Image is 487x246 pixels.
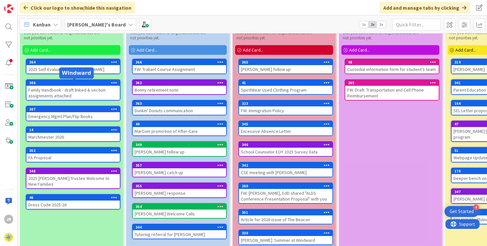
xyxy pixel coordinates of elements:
div: 265 [348,81,439,85]
div: 349 [133,142,226,148]
div: 363 [133,101,226,106]
div: 357 [133,162,226,168]
div: 352FA Proposal [26,148,120,162]
div: 260 [239,183,332,189]
span: Add Card... [137,47,157,53]
div: FW: Traliant Course Assignment [133,65,226,74]
div: 49MarCom promotion of After-Care [133,121,226,135]
div: Custodial information form for student's team [345,65,439,74]
div: 352 [29,148,120,153]
div: 14Marchmester 2026 [26,127,120,141]
div: 366 [136,60,226,64]
div: Open Get Started checklist, remaining modules: 4 [444,206,479,217]
div: 323 [239,101,332,106]
div: 14 [26,127,120,133]
div: 348 [26,168,120,174]
div: 344 [136,225,226,230]
div: 351 [242,210,332,215]
span: 3x [377,21,386,28]
div: 355[PERSON_NAME] response [133,183,226,197]
div: 366FW: Traliant Course Assignment [133,59,226,74]
div: 364 [29,60,120,64]
div: Tutoring referral for [PERSON_NAME] [133,230,226,239]
a: 345Excessive Absence Letter [238,121,333,136]
div: Excessive Absence Letter [239,127,332,135]
div: 354 [136,204,226,209]
a: 260FW: [PERSON_NAME], EdD shared "ALDS Conference Presentation Proposal" with you [238,182,333,204]
div: Bonny retirement note [133,86,226,94]
a: 46Dress Code 2025-26 [26,194,120,210]
a: 265FW: Draft: Transportation and Cell Phone Reimbursement [345,79,439,101]
div: [PERSON_NAME] Welcome Calls [133,210,226,218]
a: 330[PERSON_NAME]: Summer at Windward [238,230,333,245]
div: Dunkin' Donuts communication [133,106,226,115]
div: Emergency Mgmt Plan/Flip Books [26,112,120,121]
div: 330 [239,230,332,236]
div: 49 [136,122,226,126]
a: 354[PERSON_NAME] Welcome Calls [132,203,227,219]
a: 3642025 Self-Evaluation to [PERSON_NAME] [26,59,120,74]
a: 366FW: Traliant Course Assignment [132,59,227,74]
a: 41SpiritWear Used Clothing Program [238,79,333,95]
div: Get Started [450,208,474,215]
div: 345Excessive Absence Letter [239,121,332,135]
div: 14 [29,128,120,132]
div: 260 [242,184,332,188]
a: 362Bonny retirement note [132,79,227,95]
img: Visit kanbanzone.com [4,4,13,13]
div: FW: Immigration Policy [239,106,332,115]
div: 344 [133,224,226,230]
div: 351Article for 2026 issue of The Beacon [239,210,332,224]
div: 349 [136,143,226,147]
div: FW: [PERSON_NAME], EdD shared "ALDS Conference Presentation Proposal" with you [239,189,332,203]
div: 306 [26,80,120,86]
div: 3642025 Self-Evaluation to [PERSON_NAME] [26,59,120,74]
div: [PERSON_NAME]: Summer at Windward [239,236,332,244]
div: [PERSON_NAME] follow up [133,148,226,156]
span: Support [14,1,29,9]
a: 14Marchmester 2026 [26,126,120,142]
a: 3482025 [PERSON_NAME] Trustee Welcome to New Families [26,168,120,189]
div: Click our logo to show/hide this navigation [20,2,135,14]
span: Add Card... [243,47,263,53]
div: School Counselor EOY 2025 Survey Data [239,148,332,156]
div: 352 [26,148,120,153]
div: 342 [242,163,332,168]
div: 351 [239,210,332,215]
div: 307 [26,106,120,112]
a: 98Custodial information form for student's team [345,59,439,74]
span: Add Card... [349,47,370,53]
div: 330[PERSON_NAME]: Summer at Windward [239,230,332,244]
div: Dress Code 2025-26 [26,201,120,209]
div: 306Family Handbook - draft linked & section assignments attached [26,80,120,100]
a: 344Tutoring referral for [PERSON_NAME] [132,224,227,239]
div: 98Custodial information form for student's team [345,59,439,74]
div: [PERSON_NAME] catch up [133,168,226,177]
div: 346 [242,143,332,147]
div: FW: Draft: Transportation and Cell Phone Reimbursement [345,86,439,100]
div: 46 [26,195,120,201]
div: 41 [242,81,332,85]
div: 355 [136,184,226,188]
a: 352FA Proposal [26,147,120,162]
div: 46Dress Code 2025-26 [26,195,120,209]
div: 346 [239,142,332,148]
div: 354[PERSON_NAME] Welcome Calls [133,204,226,218]
div: MarCom promotion of After-Care [133,127,226,135]
img: avatar [4,233,13,242]
div: 357[PERSON_NAME] catch up [133,162,226,177]
div: 362 [133,80,226,86]
a: 49MarCom promotion of After-Care [132,121,227,136]
div: 2025 Self-Evaluation to [PERSON_NAME] [26,65,120,74]
div: 98 [348,60,439,64]
span: Kanban [33,21,51,28]
div: [PERSON_NAME] follow up [239,65,332,74]
a: 357[PERSON_NAME] catch up [132,162,227,177]
div: 348 [29,169,120,173]
div: 265FW: Draft: Transportation and Cell Phone Reimbursement [345,80,439,100]
div: 349[PERSON_NAME] follow up [133,142,226,156]
div: 342 [239,162,332,168]
div: 41SpiritWear Used Clothing Program [239,80,332,94]
span: 2x [368,21,377,28]
a: 355[PERSON_NAME] response [132,182,227,198]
